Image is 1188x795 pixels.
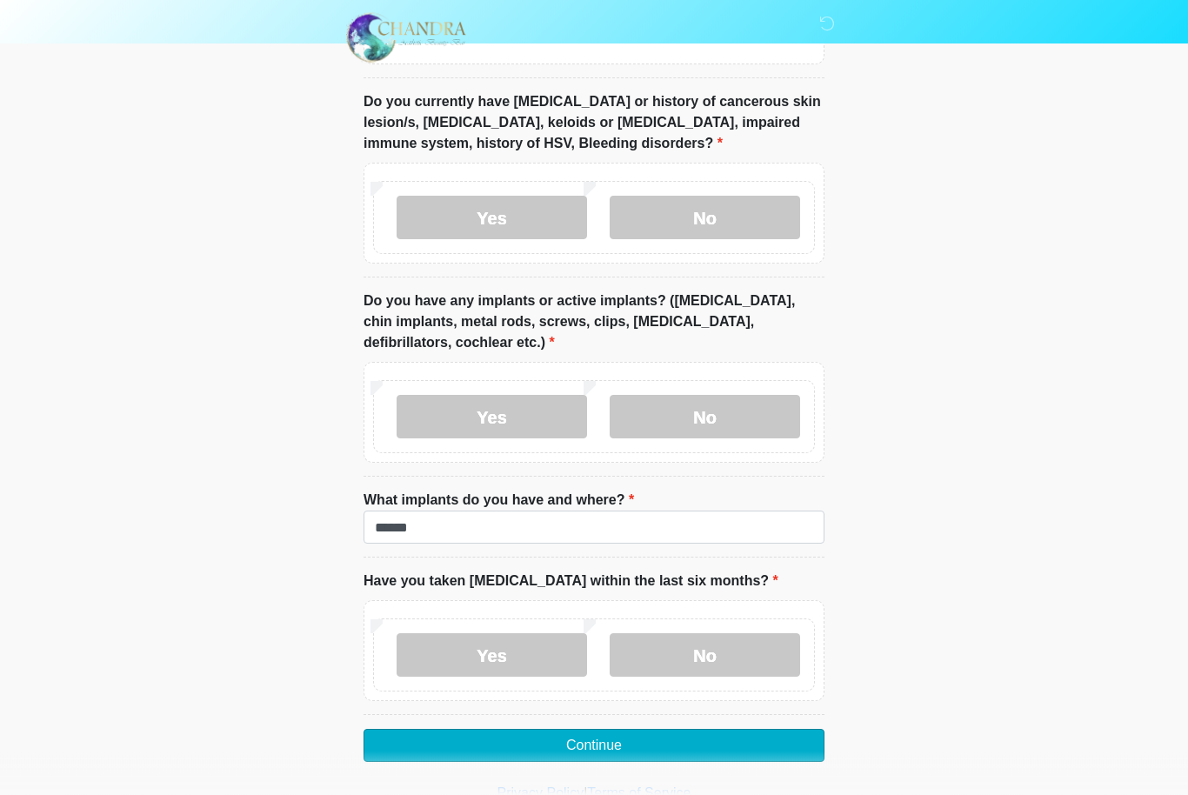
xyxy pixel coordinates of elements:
[610,396,800,439] label: No
[397,396,587,439] label: Yes
[610,197,800,240] label: No
[364,571,778,592] label: Have you taken [MEDICAL_DATA] within the last six months?
[610,634,800,678] label: No
[364,730,824,763] button: Continue
[397,634,587,678] label: Yes
[364,291,824,354] label: Do you have any implants or active implants? ([MEDICAL_DATA], chin implants, metal rods, screws, ...
[364,92,824,155] label: Do you currently have [MEDICAL_DATA] or history of cancerous skin lesion/s, [MEDICAL_DATA], keloi...
[346,13,466,63] img: Chandra Aesthetic Beauty Bar Logo
[397,197,587,240] label: Yes
[364,491,634,511] label: What implants do you have and where?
